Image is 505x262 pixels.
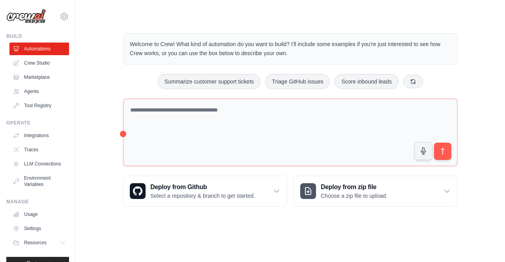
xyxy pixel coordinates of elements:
[9,85,69,98] a: Agents
[130,40,451,58] p: Welcome to Crew! What kind of automation do you want to build? I'll include some examples if you'...
[9,57,69,69] a: Crew Studio
[9,158,69,170] a: LLM Connections
[9,71,69,84] a: Marketplace
[321,182,387,192] h3: Deploy from zip file
[9,129,69,142] a: Integrations
[321,192,387,200] p: Choose a zip file to upload.
[158,74,260,89] button: Summarize customer support tickets
[265,74,330,89] button: Triage GitHub issues
[9,143,69,156] a: Traces
[9,43,69,55] a: Automations
[9,222,69,235] a: Settings
[150,182,255,192] h3: Deploy from Github
[6,120,69,126] div: Operate
[6,9,46,24] img: Logo
[6,33,69,39] div: Build
[9,236,69,249] button: Resources
[9,172,69,191] a: Environment Variables
[6,199,69,205] div: Manage
[150,192,255,200] p: Select a repository & branch to get started.
[9,208,69,221] a: Usage
[24,240,47,246] span: Resources
[9,99,69,112] a: Tool Registry
[335,74,398,89] button: Score inbound leads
